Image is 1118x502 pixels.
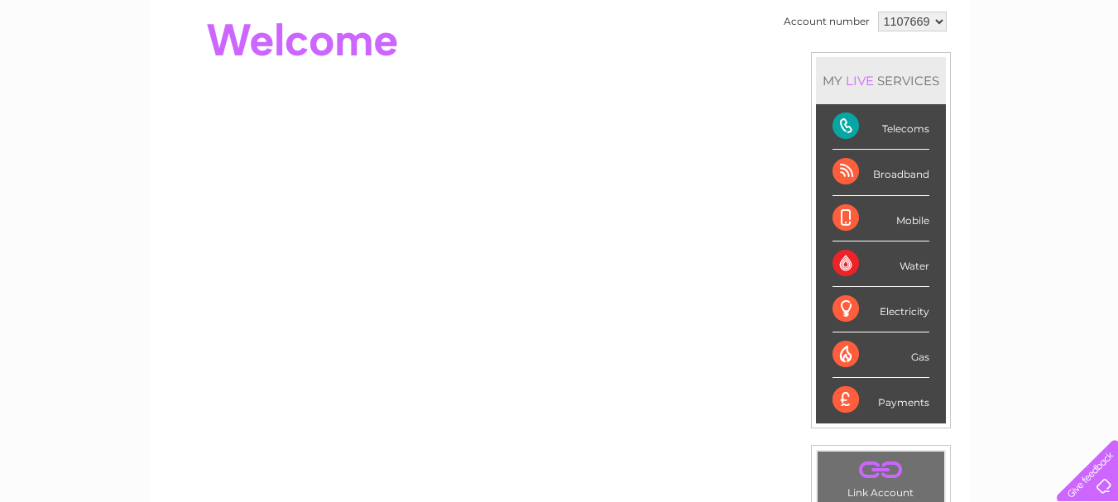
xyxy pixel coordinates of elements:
[833,287,929,332] div: Electricity
[827,70,858,83] a: Water
[39,43,123,93] img: logo.png
[842,73,877,88] div: LIVE
[822,456,940,485] a: .
[833,104,929,150] div: Telecoms
[169,9,951,80] div: Clear Business is a trading name of Verastar Limited (registered in [GEOGRAPHIC_DATA] No. 3667643...
[1008,70,1048,83] a: Contact
[816,57,946,104] div: MY SERVICES
[833,332,929,378] div: Gas
[833,241,929,287] div: Water
[833,196,929,241] div: Mobile
[833,150,929,195] div: Broadband
[868,70,904,83] a: Energy
[780,7,874,36] td: Account number
[914,70,964,83] a: Telecoms
[806,8,920,29] a: 0333 014 3131
[974,70,998,83] a: Blog
[1063,70,1102,83] a: Log out
[833,378,929,423] div: Payments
